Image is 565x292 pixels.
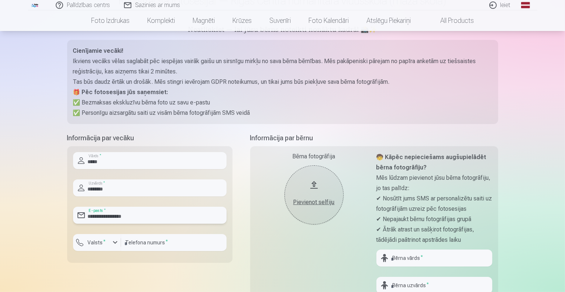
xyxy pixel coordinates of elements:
[224,10,261,31] a: Krūzes
[73,47,124,54] strong: Cienījamie vecāki!
[138,10,184,31] a: Komplekti
[376,154,486,171] strong: 🧒 Kāpēc nepieciešams augšupielādēt bērna fotogrāfiju?
[73,77,492,87] p: Tas būs daudz ērtāk un drošāk. Mēs stingri ievērojam GDPR noteikumus, un tikai jums būs piekļuve ...
[261,10,300,31] a: Suvenīri
[256,152,372,161] div: Bērna fotogrāfija
[73,97,492,108] p: ✅ Bezmaksas ekskluzīvu bērna foto uz savu e-pastu
[184,10,224,31] a: Magnēti
[376,193,492,214] p: ✔ Nosūtīt jums SMS ar personalizētu saiti uz fotogrāfijām uzreiz pēc fotosesijas
[73,108,492,118] p: ✅ Personīgu aizsargātu saiti uz visām bērna fotogrāfijām SMS veidā
[376,224,492,245] p: ✔ Ātrāk atrast un sašķirot fotogrāfijas, tādējādi paātrinot apstrādes laiku
[376,173,492,193] p: Mēs lūdzam pievienot jūsu bērna fotogrāfiju, jo tas palīdz:
[85,239,109,246] label: Valsts
[67,133,232,143] h5: Informācija par vecāku
[420,10,483,31] a: All products
[82,10,138,31] a: Foto izdrukas
[73,234,121,251] button: Valsts*
[285,165,344,224] button: Pievienot selfiju
[292,198,336,207] div: Pievienot selfiju
[358,10,420,31] a: Atslēgu piekariņi
[300,10,358,31] a: Foto kalendāri
[73,56,492,77] p: Ikviens vecāks vēlas saglabāt pēc iespējas vairāk gaišu un sirsnīgu mirkļu no sava bērna bērnības...
[250,133,498,143] h5: Informācija par bērnu
[73,89,168,96] strong: 🎁 Pēc fotosesijas jūs saņemsiet:
[376,214,492,224] p: ✔ Nepajaukt bērnu fotogrāfijas grupā
[31,3,39,7] img: /fa1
